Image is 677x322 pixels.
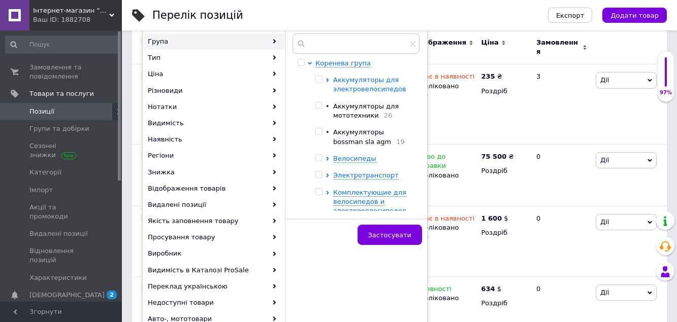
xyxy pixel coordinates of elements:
span: Позиції [29,107,54,116]
div: Виробник [143,245,284,262]
span: Аккумуляторы для электровелосипедов [333,76,406,93]
span: Дії [600,156,609,164]
span: Электротранспорт [333,171,399,179]
div: Опубліковано [411,294,476,303]
span: Застосувати [368,231,411,239]
span: Відновлення позицій [29,246,94,265]
input: Пошук [5,35,120,54]
div: 0 [530,145,593,206]
div: Регіони [143,148,284,164]
div: Відображення товарів [143,181,284,197]
span: 19 [391,138,405,146]
div: Видимість в Каталозі ProSale [143,262,284,278]
div: Опубліковано [411,171,476,180]
div: Недоступні товари [143,295,284,311]
b: 75 500 [481,153,507,160]
span: Відображення [411,38,466,47]
span: • [326,128,330,136]
span: 26 [379,112,393,119]
div: Нотатки [143,99,284,115]
span: Готово до відправки [411,153,446,172]
div: Ціна [143,66,284,82]
div: Якість заповнення товару [143,213,284,229]
div: Роздріб [481,299,528,308]
span: Замовлення [536,38,580,56]
b: 634 [481,285,495,293]
span: Коренева група [315,59,371,67]
div: Видалені позиції [143,197,284,213]
span: Категорії [29,168,61,177]
div: Роздріб [481,228,528,237]
b: 1 600 [481,214,502,222]
span: Додати товар [610,12,659,19]
span: Імпорт [29,186,53,195]
div: $ [481,214,508,223]
div: 0 [530,206,593,277]
div: Роздріб [481,166,528,175]
div: $ [481,284,502,294]
div: Наявність [143,131,284,148]
span: [DEMOGRAPHIC_DATA] [29,291,105,300]
span: 2 [107,291,117,299]
span: Видалені позиції [29,229,88,238]
div: Перелік позицій [152,10,243,21]
span: Велосипеды [333,155,376,162]
span: Дії [600,289,609,296]
span: Дії [600,218,609,226]
span: Сезонні знижки [29,141,94,160]
span: Немає в наявності [411,214,474,225]
span: Ціна [481,38,499,47]
div: 97% [658,89,674,96]
div: Тип [143,50,284,66]
span: Інтернет-магазин "NikMoto" [33,6,109,15]
button: Експорт [548,8,593,23]
span: Характеристики [29,273,87,282]
span: Акції та промокоди [29,203,94,221]
span: Товари та послуги [29,89,94,98]
div: Видимість [143,115,284,131]
div: Роздріб [481,87,528,96]
span: Аккумуляторы bossman sla agm [333,128,391,145]
span: • [326,102,330,110]
button: Застосувати [358,225,422,245]
div: Ваш ID: 1882708 [33,15,122,24]
div: Просування товару [143,229,284,245]
button: Додати товар [602,8,667,23]
div: ₴ [481,72,502,81]
span: Дії [600,76,609,84]
span: Немає в наявності [411,73,474,83]
span: Аккумуляторы для мототехники [333,102,399,119]
span: Замовлення та повідомлення [29,63,94,81]
div: Різновиди [143,83,284,99]
div: Знижка [143,164,284,181]
div: Опубліковано [411,82,476,91]
div: Переклад українською [143,278,284,295]
b: 235 [481,73,495,80]
span: Групи та добірки [29,124,89,133]
div: Опубліковано [411,223,476,232]
div: Група [143,33,284,50]
span: Експорт [556,12,585,19]
div: ₴ [481,152,514,161]
span: Комплектующие для велосипедов и электровелосипедов [333,189,406,214]
span: В наявності [411,285,452,296]
div: 3 [530,64,593,145]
